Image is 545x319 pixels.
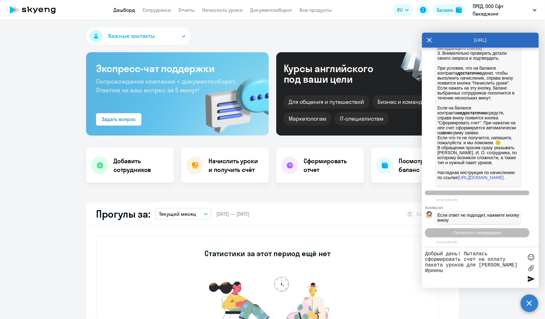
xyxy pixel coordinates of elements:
[113,157,169,174] h4: Добавить сотрудников
[393,4,413,16] button: RU
[202,7,243,13] a: Начислить уроки
[425,206,539,210] div: Autofaq bot
[436,240,458,244] time: 18:52:51[DATE]
[457,71,482,76] strong: достаточно
[373,95,447,109] div: Бизнес и командировки
[143,7,171,13] a: Сотрудники
[425,211,433,220] img: bot avatar
[442,130,451,135] strong: всю
[108,32,155,40] span: Важные контакты
[178,7,195,13] a: Отчеты
[96,113,141,126] button: Задать вопрос
[300,7,332,13] a: Все продукты
[96,208,150,220] h2: Прогулы за:
[437,213,520,223] span: Если ответ не подходит, нажмите кнопку внизу
[102,115,136,123] div: Задать вопрос
[526,263,536,273] label: Лимит 10 файлов
[96,77,236,94] span: Сопровождение компании + документооборот. Ответим на ваш вопрос за 5 минут!
[437,100,520,185] p: Если на балансе контракта средств, справа внизу появится кнопка "Сформировать счет". При нажатии ...
[335,112,388,125] div: IT-специалистам
[473,2,530,17] p: ПРЕД, ООО Сфт Пакеджинг
[458,175,504,180] a: [URL][DOMAIN_NAME]
[436,198,458,201] time: 18:52:51[DATE]
[399,157,454,174] h4: Посмотреть баланс
[204,248,330,258] h3: Статистики за этот период ещё нет
[469,2,540,17] button: ПРЕД, ООО Сфт Пакеджинг
[425,251,523,285] textarea: Добрый день! Пыталась сформировать счет на оплату пакета уроков для [PERSON_NAME] Ириины
[437,6,453,14] div: Баланс
[433,4,466,16] button: Балансbalance
[437,66,520,100] p: При условии, что на балансе контракта денег, чтобы выполнить начисление, справа внизу появится кн...
[113,7,135,13] a: Дашборд
[456,7,462,13] img: balance
[250,7,292,13] a: Документооборот
[457,110,487,115] strong: недостаточно
[216,210,249,217] span: [DATE] — [DATE]
[159,210,196,218] p: Текущий месяц
[284,95,369,109] div: Для общения и путешествий
[284,112,331,125] div: Маркетологам
[86,27,190,45] button: Важные контакты
[304,157,359,174] h4: Сформировать отчет
[155,208,211,220] button: Текущий месяц
[437,51,520,61] p: 3. Внимательно проверить детали своего запроса и подтвердить.
[96,62,259,75] h3: Экспресс-чат поддержки
[425,228,529,237] button: Связаться с менеджером
[453,230,501,235] span: Связаться с менеджером
[208,157,263,174] h4: Начислить уроки и получить счёт
[196,66,269,136] img: bg-img
[284,63,390,84] div: Курсы английского под ваши цели
[397,6,403,14] span: RU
